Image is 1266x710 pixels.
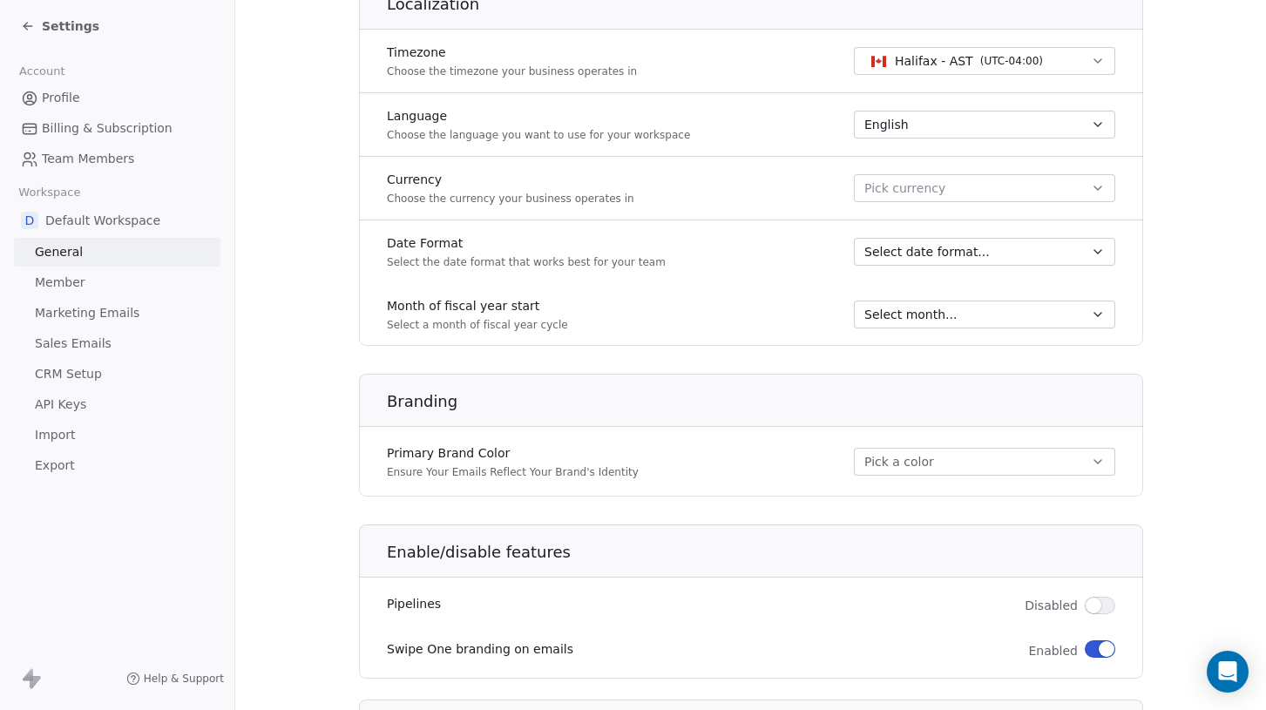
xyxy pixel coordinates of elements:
a: Profile [14,84,220,112]
label: Currency [387,171,634,188]
div: Open Intercom Messenger [1207,651,1249,693]
h1: Enable/disable features [387,542,1144,563]
label: Pipelines [387,595,441,612]
span: CRM Setup [35,365,102,383]
label: Date Format [387,234,666,252]
span: Team Members [42,150,134,168]
p: Ensure Your Emails Reflect Your Brand's Identity [387,465,639,479]
a: API Keys [14,390,220,419]
button: Pick currency [854,174,1115,202]
p: Select the date format that works best for your team [387,255,666,269]
a: Billing & Subscription [14,114,220,143]
label: Month of fiscal year start [387,297,568,314]
span: API Keys [35,396,86,414]
span: Billing & Subscription [42,119,173,138]
span: Disabled [1025,597,1078,614]
p: Choose the timezone your business operates in [387,64,637,78]
span: Help & Support [144,672,224,686]
span: English [864,116,909,133]
button: Halifax - AST(UTC-04:00) [854,47,1115,75]
span: Pick currency [864,179,945,198]
span: General [35,243,83,261]
span: Export [35,456,75,475]
label: Language [387,107,690,125]
a: Settings [21,17,99,35]
span: Account [11,58,72,85]
span: Halifax - AST [895,52,973,70]
span: Marketing Emails [35,304,139,322]
a: Team Members [14,145,220,173]
h1: Branding [387,391,1144,412]
span: ( UTC-04:00 ) [979,53,1042,69]
span: Profile [42,89,80,107]
span: Workspace [11,179,88,206]
a: Export [14,451,220,480]
span: Select month... [864,306,957,323]
span: Sales Emails [35,335,112,353]
p: Choose the currency your business operates in [387,192,634,206]
p: Choose the language you want to use for your workspace [387,128,690,142]
a: General [14,238,220,267]
span: Settings [42,17,99,35]
span: Enabled [1028,642,1078,659]
label: Timezone [387,44,637,61]
span: Select date format... [864,243,990,260]
a: CRM Setup [14,360,220,389]
a: Marketing Emails [14,299,220,328]
label: Swipe One branding on emails [387,640,573,658]
button: Pick a color [854,448,1115,476]
a: Import [14,421,220,450]
p: Select a month of fiscal year cycle [387,318,568,332]
span: Member [35,274,85,292]
a: Help & Support [126,672,224,686]
label: Primary Brand Color [387,444,639,462]
span: D [21,212,38,229]
a: Sales Emails [14,329,220,358]
a: Member [14,268,220,297]
span: Default Workspace [45,212,160,229]
span: Import [35,426,75,444]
